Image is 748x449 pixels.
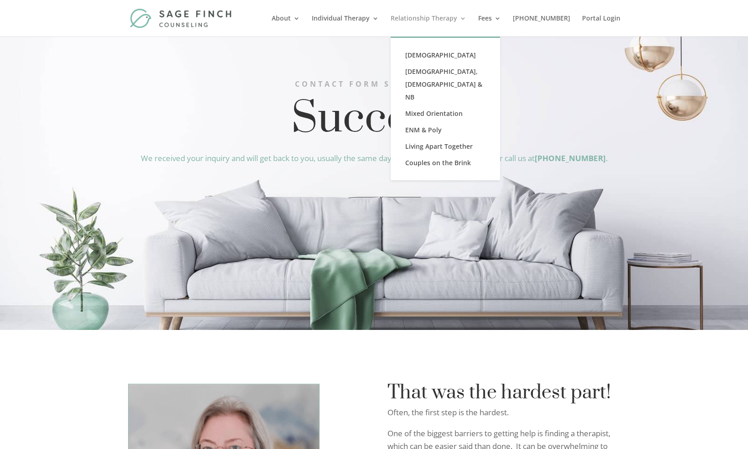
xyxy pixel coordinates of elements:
[387,406,620,427] p: Often, the first step is the hardest.
[130,8,233,28] img: Sage Finch Counseling | LGBTQ+ Therapy in Plano
[128,78,620,95] h2: Contact Form Submission
[312,15,379,37] a: Individual Therapy
[391,15,466,37] a: Relationship Therapy
[400,138,491,155] a: Living Apart Together
[513,15,570,37] a: [PHONE_NUMBER]
[478,15,501,37] a: Fees
[400,47,491,63] a: [DEMOGRAPHIC_DATA]
[400,122,491,138] a: ENM & Poly
[400,105,491,122] a: Mixed Orientation
[272,15,300,37] a: About
[387,384,620,406] h2: That was the hardest part!
[128,99,620,143] h1: Success!
[400,63,491,105] a: [DEMOGRAPHIC_DATA], [DEMOGRAPHIC_DATA] & NB
[582,15,620,37] a: Portal Login
[535,153,606,163] strong: [PHONE_NUMBER]
[400,155,491,171] a: Couples on the Brink
[128,152,620,165] p: We received your inquiry and will get back to you, usually the same day. In a hurry? Feel free to...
